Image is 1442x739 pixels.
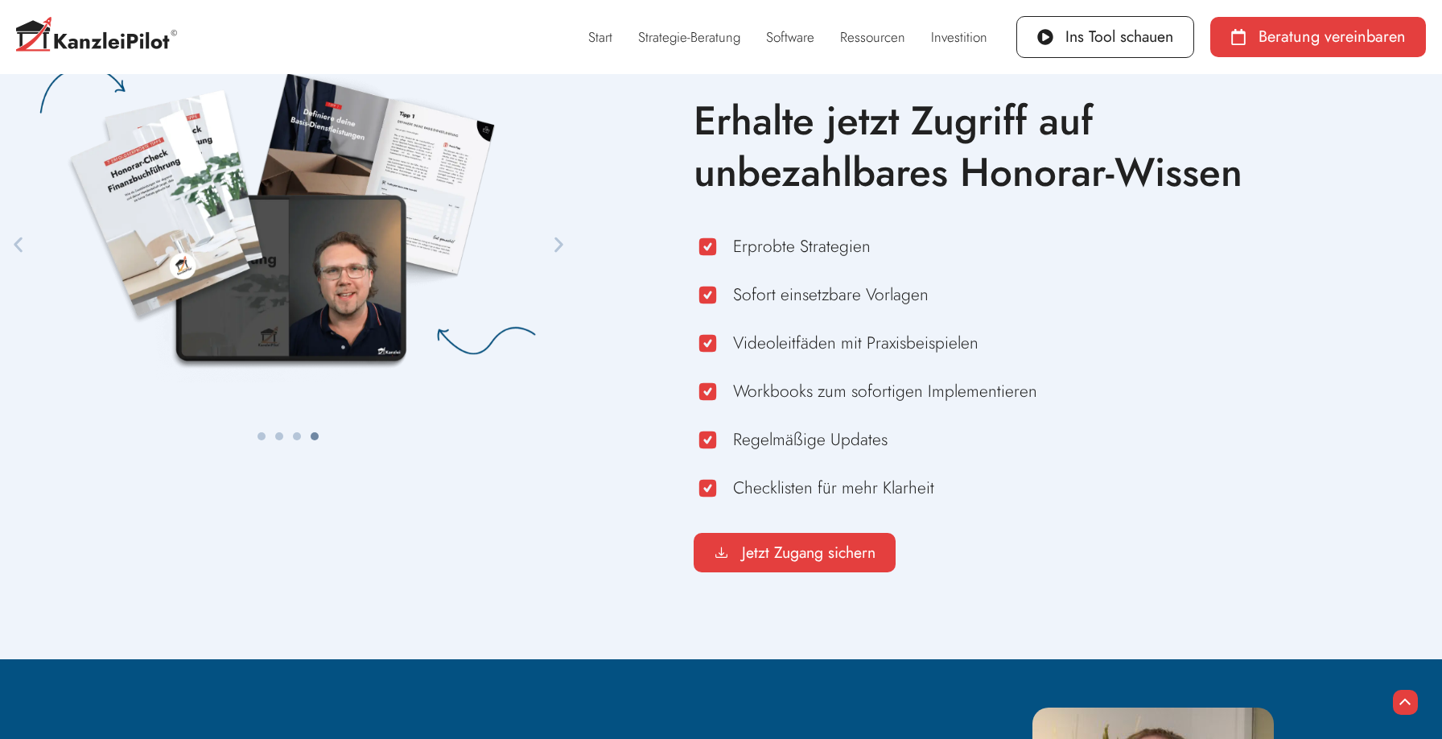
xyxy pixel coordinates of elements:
[729,426,888,454] span: Regelmäßige Updates
[1065,29,1173,45] span: Ins Tool schauen
[1259,29,1406,45] span: Beratung vereinbaren
[16,17,177,56] img: Kanzleipilot-Logo-C
[694,533,896,573] a: Jetzt Zugang sichern
[729,378,1037,406] span: Workbooks zum sofortigen Implementieren
[827,19,918,56] a: Ressourcen
[918,19,1000,56] a: Investition
[32,60,545,401] div: 4 / 4
[753,19,827,56] a: Software
[311,432,319,440] span: Go to slide 4
[293,432,301,440] span: Go to slide 3
[729,281,929,309] span: Sofort einsetzbare Vorlagen
[32,60,545,401] img: Kanzleipilot-Ressources-fuer-Steuerkanzleien
[625,19,753,56] a: Strategie-Beratung
[257,432,266,440] span: Go to slide 1
[275,432,283,440] span: Go to slide 2
[729,474,934,502] span: Checklisten für mehr Klarheit
[575,19,625,56] a: Start
[32,60,545,453] div: Bild Karussell
[742,545,875,561] span: Jetzt Zugang sichern
[1210,17,1426,57] a: Beratung vereinbaren
[729,329,978,357] span: Videoleitfäden mit Praxisbeispielen
[575,19,1000,56] nav: Menü
[694,95,1328,199] h3: Erhalte jetzt Zugriff auf unbezahlbares Honorar-Wissen
[1016,16,1194,58] a: Ins Tool schauen
[729,233,871,261] span: Erprobte Strategien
